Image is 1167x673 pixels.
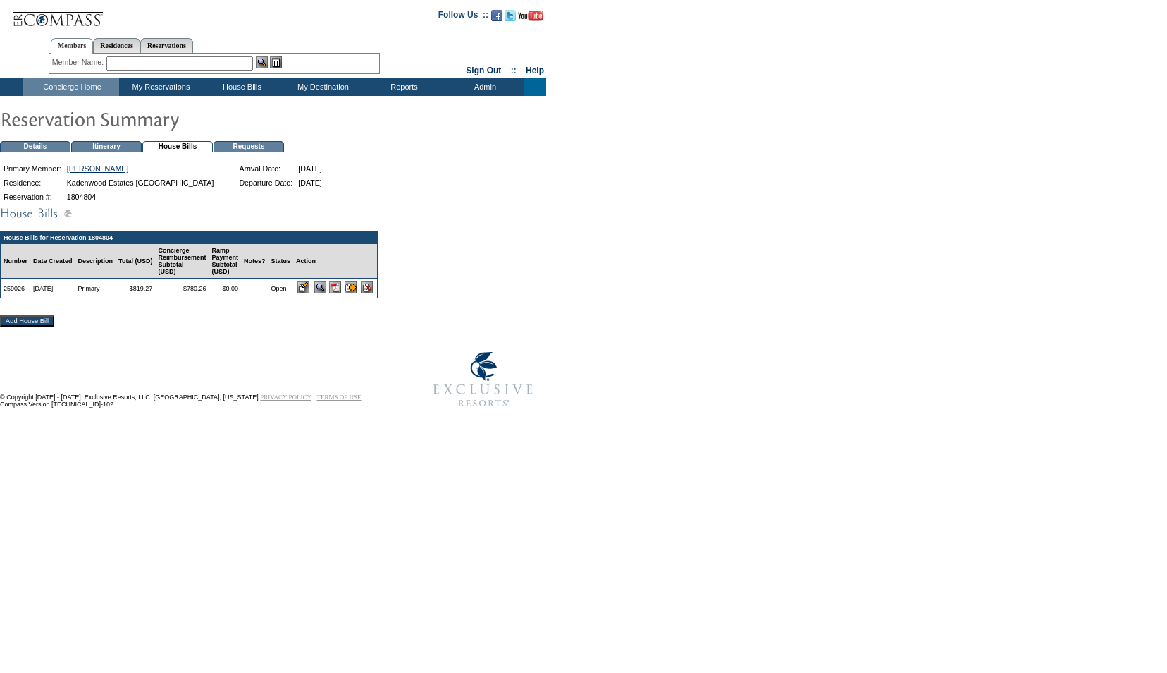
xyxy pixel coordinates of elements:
[293,244,377,279] td: Action
[443,78,524,96] td: Admin
[296,176,324,189] td: [DATE]
[67,164,129,173] a: [PERSON_NAME]
[518,11,543,21] img: Subscribe to our YouTube Channel
[491,14,502,23] a: Become our fan on Facebook
[438,8,488,25] td: Follow Us ::
[200,78,281,96] td: House Bills
[237,162,295,175] td: Arrival Date:
[314,281,326,293] input: View
[505,10,516,21] img: Follow us on Twitter
[361,281,373,293] input: Delete
[505,14,516,23] a: Follow us on Twitter
[260,394,311,401] a: PRIVACY POLICY
[268,279,293,298] td: Open
[518,14,543,23] a: Subscribe to our YouTube Channel
[30,279,75,298] td: [DATE]
[256,56,268,68] img: View
[1,176,63,189] td: Residence:
[65,176,216,189] td: Kadenwood Estates [GEOGRAPHIC_DATA]
[1,244,30,279] td: Number
[142,141,213,152] td: House Bills
[317,394,362,401] a: TERMS OF USE
[1,190,63,203] td: Reservation #:
[65,190,216,203] td: 1804804
[270,56,282,68] img: Reservations
[297,281,309,293] input: Edit
[362,78,443,96] td: Reports
[119,78,200,96] td: My Reservations
[140,38,193,53] a: Reservations
[75,244,116,279] td: Description
[296,162,324,175] td: [DATE]
[209,244,241,279] td: Ramp Payment Subtotal (USD)
[420,344,546,415] img: Exclusive Resorts
[93,38,140,53] a: Residences
[30,244,75,279] td: Date Created
[75,279,116,298] td: Primary
[241,244,268,279] td: Notes?
[209,279,241,298] td: $0.00
[214,141,284,152] td: Requests
[23,78,119,96] td: Concierge Home
[1,231,377,244] td: House Bills for Reservation 1804804
[155,244,209,279] td: Concierge Reimbursement Subtotal (USD)
[268,244,293,279] td: Status
[1,162,63,175] td: Primary Member:
[51,38,94,54] a: Members
[116,244,155,279] td: Total (USD)
[491,10,502,21] img: Become our fan on Facebook
[71,141,142,152] td: Itinerary
[281,78,362,96] td: My Destination
[1,279,30,298] td: 259026
[155,279,209,298] td: $780.26
[466,66,501,75] a: Sign Out
[237,176,295,189] td: Departure Date:
[116,279,155,298] td: $819.27
[329,281,341,293] img: b_pdf.gif
[345,281,357,293] input: Submit for Processing
[511,66,517,75] span: ::
[526,66,544,75] a: Help
[52,56,106,68] div: Member Name:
